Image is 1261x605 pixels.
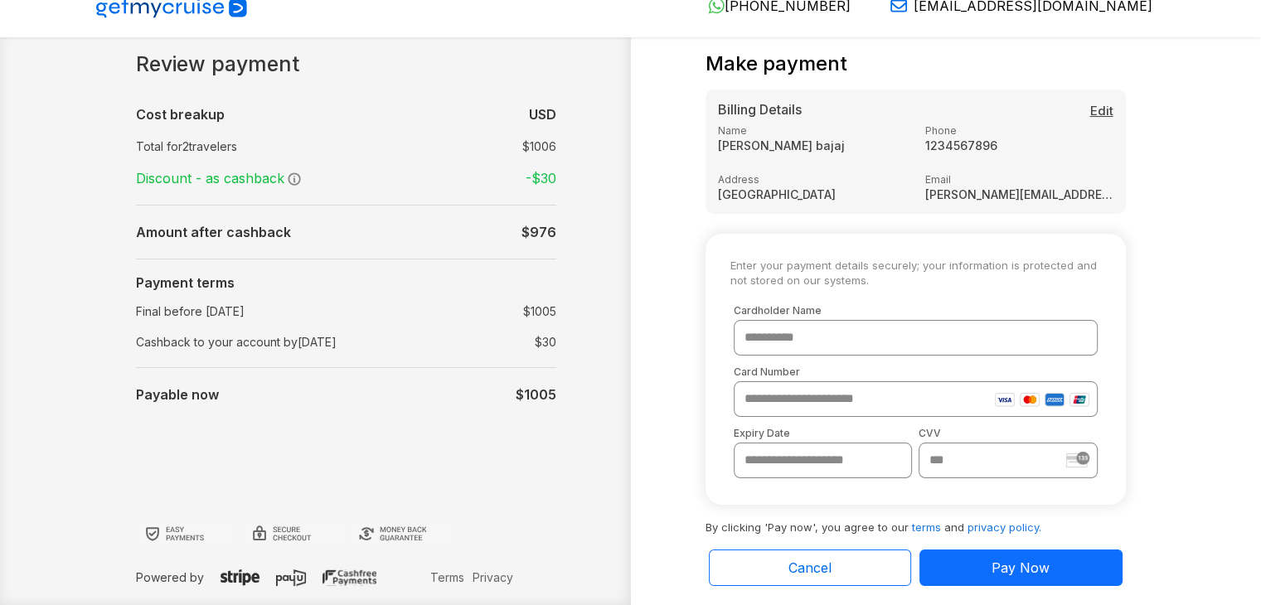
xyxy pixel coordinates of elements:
[706,52,847,76] h4: Make payment
[136,386,219,403] b: Payable now
[925,187,1113,201] strong: [PERSON_NAME][EMAIL_ADDRESS][DOMAIN_NAME]
[136,170,287,186] span: Discount - as cashback
[426,569,468,586] a: Terms
[968,520,1041,534] a: privacy policy.
[718,102,1113,118] h5: Billing Details
[221,569,259,586] img: stripe
[912,520,941,534] a: terms
[441,134,556,158] td: $ 1006
[136,224,291,240] b: Amount after cashback
[136,327,410,357] td: Cashback to your account by [DATE]
[995,393,1089,407] img: card-icons
[410,378,418,411] td: :
[136,52,556,77] h1: Review payment
[1090,102,1113,121] button: Edit
[410,98,418,131] td: :
[136,296,410,327] td: Final before [DATE]
[718,138,906,152] strong: [PERSON_NAME] bajaj
[925,124,1113,137] label: Phone
[136,274,235,291] b: Payment terms
[323,569,376,586] img: cashfree
[1066,452,1089,467] img: stripe
[718,173,906,186] label: Address
[730,259,1101,288] small: Enter your payment details securely; your information is protected and not stored on our systems.
[410,215,418,249] td: :
[136,569,427,586] p: Powered by
[526,170,556,186] strong: -$ 30
[718,187,906,201] strong: [GEOGRAPHIC_DATA]
[919,427,1098,439] label: CVV
[136,106,225,123] b: Cost breakup
[410,162,418,195] td: :
[410,131,418,162] td: :
[516,386,556,403] b: $1005
[136,131,410,162] td: Total for 2 travelers
[410,327,418,357] td: :
[441,299,556,323] td: $ 1005
[521,224,556,240] b: $ 976
[441,330,556,354] td: $ 30
[529,106,556,123] b: USD
[925,173,1113,186] label: Email
[706,505,1126,536] p: By clicking 'Pay now', you agree to our and
[718,124,906,137] label: Name
[919,549,1123,586] button: Pay Now
[734,304,1098,317] label: Cardholder Name
[734,427,913,439] label: Expiry Date
[925,138,1113,152] strong: 1234567896
[410,296,418,327] td: :
[468,569,517,586] a: Privacy
[276,569,307,586] img: payu
[709,549,912,586] button: Cancel
[734,365,1098,378] label: Card Number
